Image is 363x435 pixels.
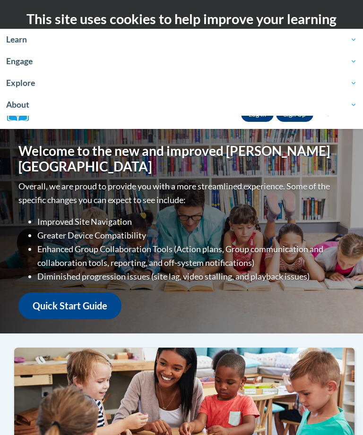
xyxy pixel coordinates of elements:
[332,100,356,129] div: Main menu
[37,242,345,270] li: Enhanced Group Collaboration Tools (Action plans, Group communication and collaboration tools, re...
[6,77,357,89] span: Explore
[37,215,345,229] li: Improved Site Navigation
[18,292,121,319] a: Quick Start Guide
[18,179,345,207] p: Overall, we are proud to provide you with a more streamlined experience. Some of the specific cha...
[7,9,356,48] h2: This site uses cookies to help improve your learning experience.
[18,143,345,175] h1: Welcome to the new and improved [PERSON_NAME][GEOGRAPHIC_DATA]
[6,99,357,111] span: About
[6,34,357,45] span: Learn
[37,229,345,242] li: Greater Device Compatibility
[37,270,345,283] li: Diminished progression issues (site lag, video stalling, and playback issues)
[6,56,357,67] span: Engage
[325,397,355,427] iframe: Button to launch messaging window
